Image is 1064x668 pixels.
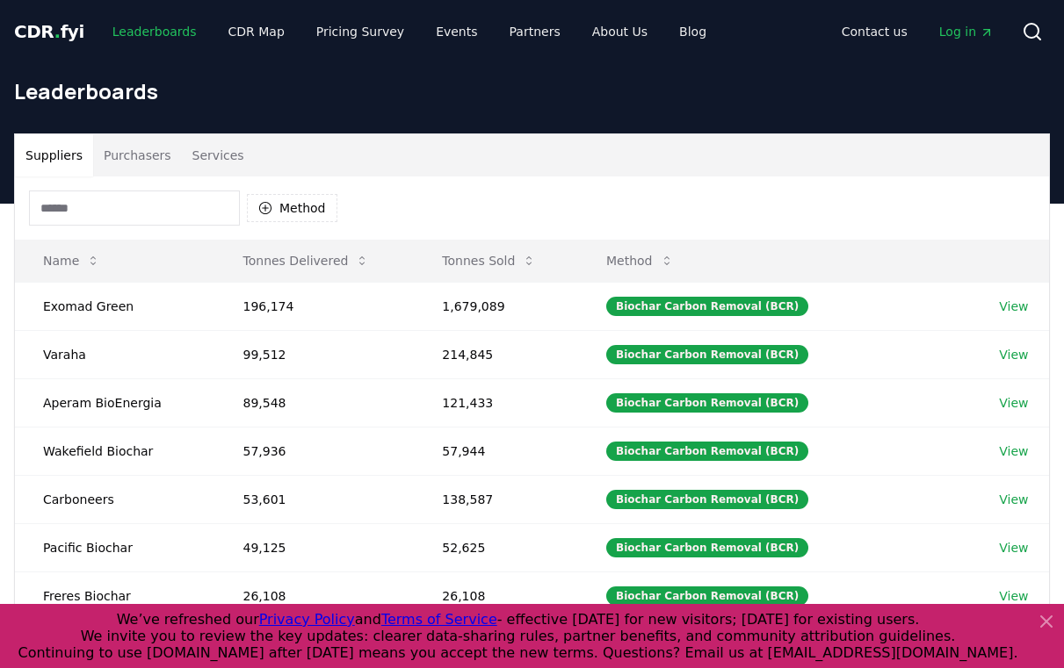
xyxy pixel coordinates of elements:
[214,16,299,47] a: CDR Map
[215,427,415,475] td: 57,936
[414,282,578,330] td: 1,679,089
[428,243,550,278] button: Tonnes Sold
[999,298,1028,315] a: View
[496,16,575,47] a: Partners
[247,194,337,222] button: Method
[999,394,1028,412] a: View
[422,16,491,47] a: Events
[606,586,808,606] div: Biochar Carbon Removal (BCR)
[606,538,808,557] div: Biochar Carbon Removal (BCR)
[828,16,1008,47] nav: Main
[606,297,808,316] div: Biochar Carbon Removal (BCR)
[98,16,211,47] a: Leaderboards
[414,378,578,427] td: 121,433
[15,330,215,378] td: Varaha
[939,23,994,40] span: Log in
[229,243,384,278] button: Tonnes Delivered
[414,475,578,523] td: 138,587
[215,282,415,330] td: 196,174
[215,475,415,523] td: 53,601
[215,378,415,427] td: 89,548
[15,571,215,620] td: Freres Biochar
[93,134,182,176] button: Purchasers
[14,21,84,42] span: CDR fyi
[414,571,578,620] td: 26,108
[999,587,1028,605] a: View
[15,378,215,427] td: Aperam BioEnergia
[98,16,720,47] nav: Main
[15,282,215,330] td: Exomad Green
[15,523,215,571] td: Pacific Biochar
[606,345,808,364] div: Biochar Carbon Removal (BCR)
[665,16,720,47] a: Blog
[828,16,922,47] a: Contact us
[15,134,93,176] button: Suppliers
[999,539,1028,557] a: View
[14,77,1050,105] h1: Leaderboards
[592,243,688,278] button: Method
[999,346,1028,363] a: View
[302,16,418,47] a: Pricing Survey
[606,393,808,413] div: Biochar Carbon Removal (BCR)
[215,523,415,571] td: 49,125
[29,243,114,278] button: Name
[925,16,1008,47] a: Log in
[414,330,578,378] td: 214,845
[999,491,1028,508] a: View
[999,442,1028,460] a: View
[182,134,255,176] button: Services
[606,490,808,509] div: Biochar Carbon Removal (BCR)
[54,21,61,42] span: .
[215,571,415,620] td: 26,108
[414,427,578,475] td: 57,944
[15,475,215,523] td: Carboneers
[578,16,662,47] a: About Us
[215,330,415,378] td: 99,512
[14,19,84,44] a: CDR.fyi
[414,523,578,571] td: 52,625
[15,427,215,475] td: Wakefield Biochar
[606,442,808,461] div: Biochar Carbon Removal (BCR)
